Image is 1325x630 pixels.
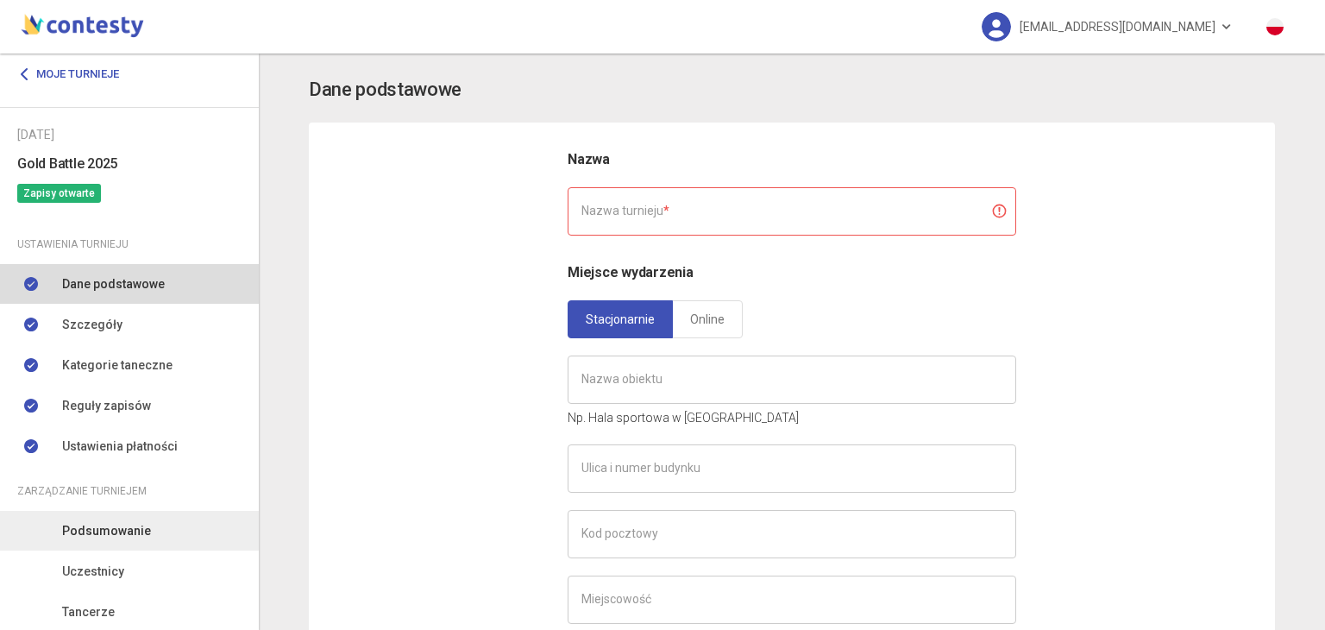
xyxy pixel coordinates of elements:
div: Ustawienia turnieju [17,235,242,254]
app-title: settings-basic.title [309,75,1275,105]
span: Szczegóły [62,315,122,334]
span: Zapisy otwarte [17,184,101,203]
a: Moje turnieje [17,59,132,90]
span: Miejsce wydarzenia [568,264,694,280]
div: [DATE] [17,125,242,144]
span: Kategorie taneczne [62,356,173,375]
p: Np. Hala sportowa w [GEOGRAPHIC_DATA] [568,408,1016,427]
a: Stacjonarnie [568,300,673,338]
span: Podsumowanie [62,521,151,540]
span: Tancerze [62,602,115,621]
h3: Dane podstawowe [309,75,462,105]
span: [EMAIL_ADDRESS][DOMAIN_NAME] [1020,9,1215,45]
a: Online [672,300,743,338]
span: Ustawienia płatności [62,437,178,456]
span: Nazwa [568,151,610,167]
span: Reguły zapisów [62,396,151,415]
span: Uczestnicy [62,562,124,581]
span: Dane podstawowe [62,274,165,293]
h6: Gold Battle 2025 [17,153,242,174]
span: Zarządzanie turniejem [17,482,147,501]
